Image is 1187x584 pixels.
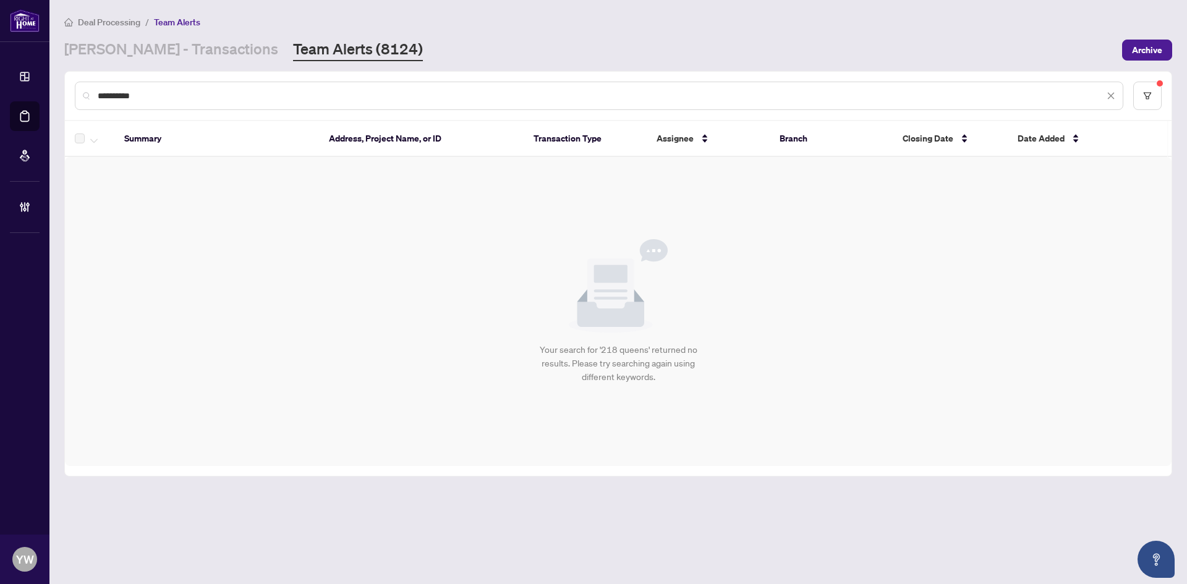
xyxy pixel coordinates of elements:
[64,39,278,61] a: [PERSON_NAME] - Transactions
[1122,40,1172,61] button: Archive
[1018,132,1065,145] span: Date Added
[293,39,423,61] a: Team Alerts (8124)
[1107,91,1115,100] span: close
[524,121,647,157] th: Transaction Type
[535,343,702,384] div: Your search for '218 queens' returned no results. Please try searching again using different keyw...
[770,121,893,157] th: Branch
[16,551,34,568] span: YW
[154,17,200,28] span: Team Alerts
[114,121,319,157] th: Summary
[893,121,1008,157] th: Closing Date
[657,132,694,145] span: Assignee
[10,9,40,32] img: logo
[903,132,953,145] span: Closing Date
[1133,82,1162,110] button: filter
[1132,40,1162,60] span: Archive
[1138,541,1175,578] button: Open asap
[569,239,668,333] img: Null State Icon
[1143,91,1152,100] span: filter
[64,18,73,27] span: home
[647,121,770,157] th: Assignee
[145,15,149,29] li: /
[319,121,524,157] th: Address, Project Name, or ID
[1008,121,1155,157] th: Date Added
[78,17,140,28] span: Deal Processing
